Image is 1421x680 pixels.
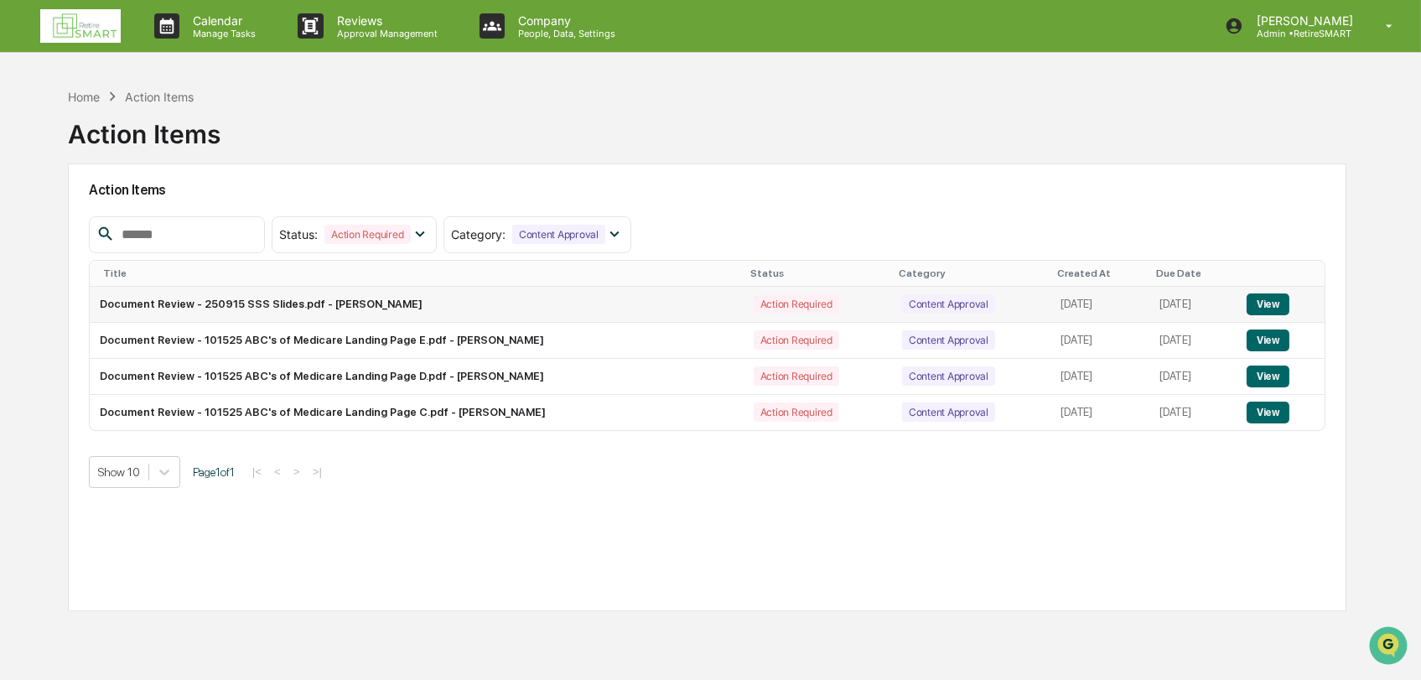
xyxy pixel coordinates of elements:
[179,28,264,39] p: Manage Tasks
[1367,625,1413,670] iframe: Open customer support
[103,267,737,279] div: Title
[179,13,264,28] p: Calendar
[89,182,1326,198] h2: Action Items
[1247,330,1289,351] button: View
[754,330,839,350] div: Action Required
[505,13,624,28] p: Company
[324,28,446,39] p: Approval Management
[90,395,744,430] td: Document Review - 101525 ABC's of Medicare Landing Page C.pdf - [PERSON_NAME]
[90,359,744,395] td: Document Review - 101525 ABC's of Medicare Landing Page D.pdf - [PERSON_NAME]
[17,128,47,158] img: 1746055101610-c473b297-6a78-478c-a979-82029cc54cd1
[754,294,839,314] div: Action Required
[1247,293,1289,315] button: View
[269,465,286,479] button: <
[90,323,744,359] td: Document Review - 101525 ABC's of Medicare Landing Page E.pdf - [PERSON_NAME]
[451,227,506,241] span: Category :
[279,227,318,241] span: Status :
[57,128,275,145] div: Start new chat
[1149,287,1237,323] td: [DATE]
[1149,359,1237,395] td: [DATE]
[1057,267,1143,279] div: Created At
[1243,13,1361,28] p: [PERSON_NAME]
[324,225,410,244] div: Action Required
[512,225,605,244] div: Content Approval
[1247,406,1289,418] a: View
[125,90,194,104] div: Action Items
[1050,359,1149,395] td: [DATE]
[308,465,327,479] button: >|
[40,9,121,43] img: logo
[902,366,995,386] div: Content Approval
[118,283,203,297] a: Powered byPylon
[34,211,108,228] span: Preclearance
[754,402,839,422] div: Action Required
[17,35,305,62] p: How can we help?
[10,236,112,267] a: 🔎Data Lookup
[115,205,215,235] a: 🗄️Attestations
[1243,28,1361,39] p: Admin • RetireSMART
[1247,298,1289,310] a: View
[899,267,1045,279] div: Category
[1156,267,1230,279] div: Due Date
[1247,370,1289,382] a: View
[17,245,30,258] div: 🔎
[505,28,624,39] p: People, Data, Settings
[122,213,135,226] div: 🗄️
[167,284,203,297] span: Pylon
[34,243,106,260] span: Data Lookup
[902,294,995,314] div: Content Approval
[68,106,220,149] div: Action Items
[750,267,885,279] div: Status
[247,465,267,479] button: |<
[193,465,235,479] span: Page 1 of 1
[1050,395,1149,430] td: [DATE]
[1247,402,1289,423] button: View
[138,211,208,228] span: Attestations
[57,145,212,158] div: We're available if you need us!
[1247,334,1289,346] a: View
[754,366,839,386] div: Action Required
[902,402,995,422] div: Content Approval
[90,287,744,323] td: Document Review - 250915 SSS Slides.pdf - [PERSON_NAME]
[285,133,305,153] button: Start new chat
[68,90,100,104] div: Home
[1050,323,1149,359] td: [DATE]
[1149,323,1237,359] td: [DATE]
[902,330,995,350] div: Content Approval
[1050,287,1149,323] td: [DATE]
[1149,395,1237,430] td: [DATE]
[288,465,305,479] button: >
[1247,366,1289,387] button: View
[10,205,115,235] a: 🖐️Preclearance
[324,13,446,28] p: Reviews
[17,213,30,226] div: 🖐️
